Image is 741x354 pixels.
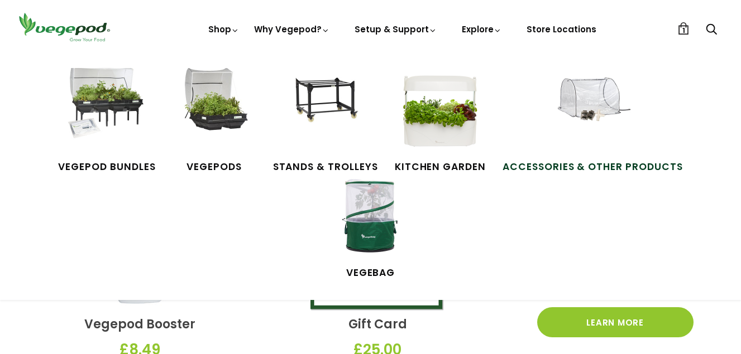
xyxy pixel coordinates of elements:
[254,23,330,35] a: Why Vegepod?
[273,68,378,174] a: Stands & Trolleys
[58,68,155,174] a: Vegepod Bundles
[348,316,407,333] a: Gift Card
[706,24,717,36] a: Search
[677,22,690,35] a: 1
[462,23,502,35] a: Explore
[65,68,149,152] img: Vegepod Bundles
[329,174,413,258] img: VegeBag
[682,25,685,36] span: 1
[355,23,437,35] a: Setup & Support
[173,68,256,174] a: Vegepods
[503,160,683,174] span: Accessories & Other Products
[284,68,367,152] img: Stands & Trolleys
[84,316,195,333] a: Vegepod Booster
[329,266,413,280] span: VegeBag
[395,160,486,174] span: Kitchen Garden
[537,307,694,337] a: Learn More
[329,174,413,280] a: VegeBag
[551,68,634,152] img: Accessories & Other Products
[395,68,486,174] a: Kitchen Garden
[398,68,482,152] img: Kitchen Garden
[58,160,155,174] span: Vegepod Bundles
[503,68,683,174] a: Accessories & Other Products
[273,160,378,174] span: Stands & Trolleys
[173,68,256,152] img: Raised Garden Kits
[527,23,596,35] a: Store Locations
[14,11,114,43] img: Vegepod
[173,160,256,174] span: Vegepods
[208,23,240,66] a: Shop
